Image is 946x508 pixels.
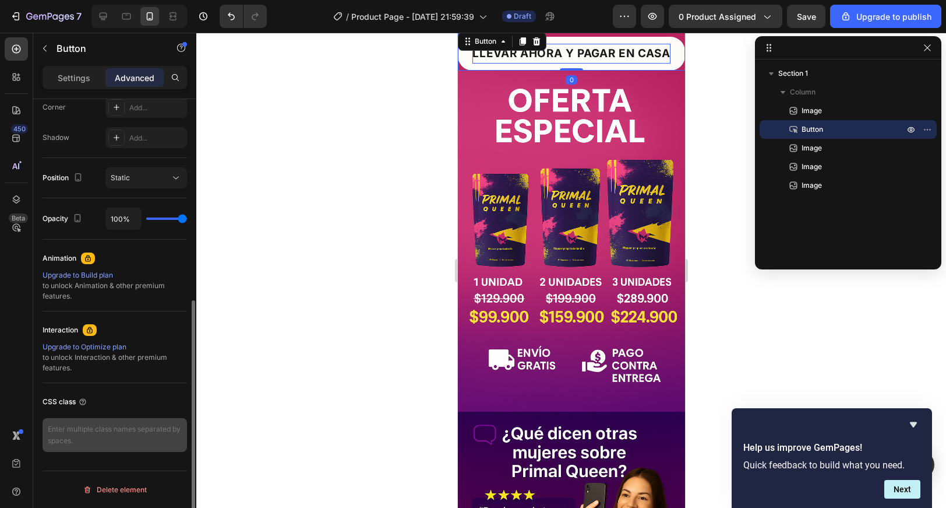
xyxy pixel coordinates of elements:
[111,173,130,182] span: Static
[351,10,474,23] span: Product Page - [DATE] 21:59:39
[802,180,822,191] span: Image
[787,5,825,28] button: Save
[458,33,685,508] iframe: Design area
[11,124,28,134] div: 450
[790,86,816,98] span: Column
[43,342,187,373] div: to unlock Interaction & other premium features.
[778,68,808,79] span: Section 1
[43,397,87,407] div: CSS class
[105,167,187,188] button: Static
[43,102,66,113] div: Corner
[802,105,822,117] span: Image
[669,5,782,28] button: 0 product assigned
[743,460,920,471] p: Quick feedback to build what you need.
[43,211,84,227] div: Opacity
[43,270,187,281] div: Upgrade to Build plan
[797,12,816,22] span: Save
[129,103,184,113] div: Add...
[906,418,920,432] button: Hide survey
[884,480,920,499] button: Next question
[129,133,184,143] div: Add...
[802,142,822,154] span: Image
[43,270,187,302] div: to unlock Animation & other premium features.
[43,342,187,352] div: Upgrade to Optimize plan
[346,10,349,23] span: /
[58,72,90,84] p: Settings
[43,481,187,499] button: Delete element
[115,72,154,84] p: Advanced
[840,10,931,23] div: Upgrade to publish
[802,124,823,135] span: Button
[83,483,147,497] div: Delete element
[106,208,141,229] input: Auto
[514,11,531,22] span: Draft
[9,213,28,223] div: Beta
[743,418,920,499] div: Help us improve GemPages!
[43,132,69,143] div: Shadow
[830,5,941,28] button: Upgrade to publish
[802,161,822,173] span: Image
[76,9,82,23] p: 7
[43,325,78,335] div: Interaction
[5,5,87,28] button: 7
[679,10,756,23] span: 0 product assigned
[743,441,920,455] h2: Help us improve GemPages!
[220,5,267,28] div: Undo/Redo
[43,170,85,186] div: Position
[43,253,76,264] div: Animation
[57,41,156,55] p: Button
